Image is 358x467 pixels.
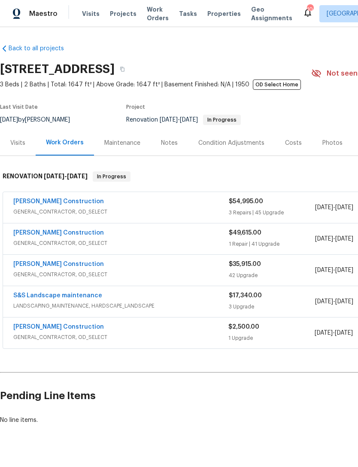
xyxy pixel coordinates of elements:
span: Geo Assignments [251,5,292,22]
span: $17,340.00 [229,293,262,299]
span: GENERAL_CONTRACTOR, OD_SELECT [13,208,229,216]
span: - [315,203,353,212]
span: [DATE] [315,330,333,336]
span: [DATE] [335,299,353,305]
button: Copy Address [115,61,130,77]
div: Notes [161,139,178,147]
span: GENERAL_CONTRACTOR, OD_SELECT [13,270,229,279]
a: [PERSON_NAME] Construction [13,261,104,267]
span: $54,995.00 [229,198,263,205]
span: [DATE] [315,236,333,242]
span: Maestro [29,9,58,18]
span: In Progress [94,172,130,181]
span: [DATE] [315,299,333,305]
span: Project [126,104,145,110]
span: - [160,117,198,123]
span: [DATE] [44,173,64,179]
div: 3 Repairs | 45 Upgrade [229,208,315,217]
span: Visits [82,9,100,18]
div: 1 Repair | 41 Upgrade [229,240,315,248]
span: [DATE] [315,267,333,273]
a: [PERSON_NAME] Construction [13,198,104,205]
div: Costs [285,139,302,147]
span: Work Orders [147,5,169,22]
div: Maintenance [104,139,140,147]
span: Projects [110,9,137,18]
span: - [315,297,353,306]
span: Properties [207,9,241,18]
span: $35,915.00 [229,261,261,267]
span: [DATE] [160,117,178,123]
span: [DATE] [67,173,88,179]
h6: RENOVATION [3,171,88,182]
div: 42 Upgrade [229,271,315,280]
span: [DATE] [335,330,353,336]
span: In Progress [204,117,240,122]
span: [DATE] [315,205,333,211]
span: Renovation [126,117,241,123]
div: 10 [307,5,313,14]
a: [PERSON_NAME] Construction [13,324,104,330]
span: - [315,235,353,243]
span: LANDSCAPING_MAINTENANCE, HARDSCAPE_LANDSCAPE [13,302,229,310]
span: - [315,329,353,337]
div: 1 Upgrade [228,334,314,342]
span: Tasks [179,11,197,17]
span: GENERAL_CONTRACTOR, OD_SELECT [13,333,228,342]
a: S&S Landscape maintenance [13,293,102,299]
span: OD Select Home [253,79,301,90]
span: [DATE] [335,236,353,242]
div: 3 Upgrade [229,302,315,311]
div: Visits [10,139,25,147]
a: [PERSON_NAME] Construction [13,230,104,236]
span: [DATE] [335,205,353,211]
span: $49,615.00 [229,230,261,236]
span: GENERAL_CONTRACTOR, OD_SELECT [13,239,229,247]
div: Condition Adjustments [198,139,264,147]
span: - [44,173,88,179]
div: Photos [322,139,343,147]
span: - [315,266,353,275]
span: [DATE] [335,267,353,273]
div: Work Orders [46,138,84,147]
span: $2,500.00 [228,324,259,330]
span: [DATE] [180,117,198,123]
